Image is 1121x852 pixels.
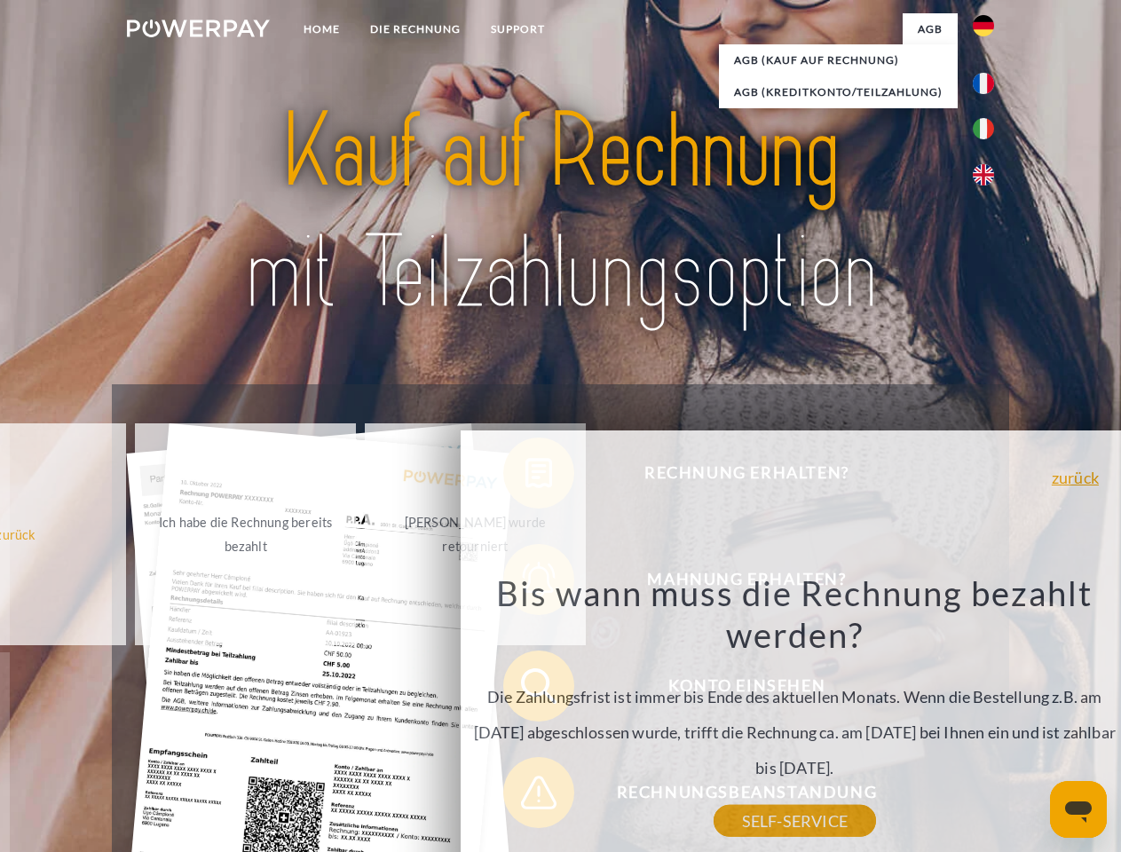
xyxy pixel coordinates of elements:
iframe: Schaltfläche zum Öffnen des Messaging-Fensters [1050,781,1107,838]
a: agb [903,13,958,45]
div: [PERSON_NAME] wurde retourniert [375,510,575,558]
img: en [973,164,994,185]
a: zurück [1052,469,1099,485]
a: SELF-SERVICE [714,805,876,837]
img: fr [973,73,994,94]
img: logo-powerpay-white.svg [127,20,270,37]
div: Die Zahlungsfrist ist immer bis Ende des aktuellen Monats. Wenn die Bestellung z.B. am [DATE] abg... [470,572,1118,821]
img: title-powerpay_de.svg [170,85,951,340]
div: Ich habe die Rechnung bereits bezahlt [146,510,345,558]
a: AGB (Kauf auf Rechnung) [719,44,958,76]
a: AGB (Kreditkonto/Teilzahlung) [719,76,958,108]
a: SUPPORT [476,13,560,45]
a: Home [288,13,355,45]
img: de [973,15,994,36]
img: it [973,118,994,139]
h3: Bis wann muss die Rechnung bezahlt werden? [470,572,1118,657]
a: DIE RECHNUNG [355,13,476,45]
